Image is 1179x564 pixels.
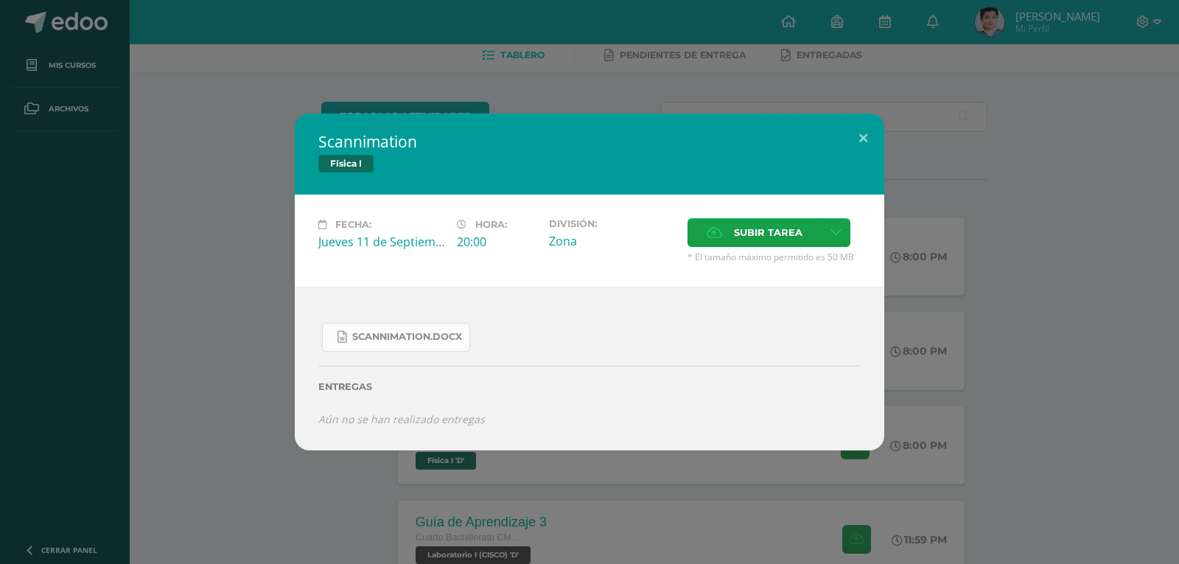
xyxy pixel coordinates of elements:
span: Física I [318,155,374,173]
span: Hora: [475,219,507,230]
span: Subir tarea [734,219,802,246]
span: Fecha: [335,219,371,230]
a: Scannimation.docx [322,323,470,352]
i: Aún no se han realizado entregas [318,412,485,426]
span: Scannimation.docx [352,331,462,343]
label: Entregas [318,381,861,392]
span: * El tamaño máximo permitido es 50 MB [688,251,861,263]
div: Jueves 11 de Septiembre [318,234,445,250]
h2: Scannimation [318,131,861,152]
label: División: [549,218,676,229]
button: Close (Esc) [842,114,884,164]
div: Zona [549,233,676,249]
div: 20:00 [457,234,537,250]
